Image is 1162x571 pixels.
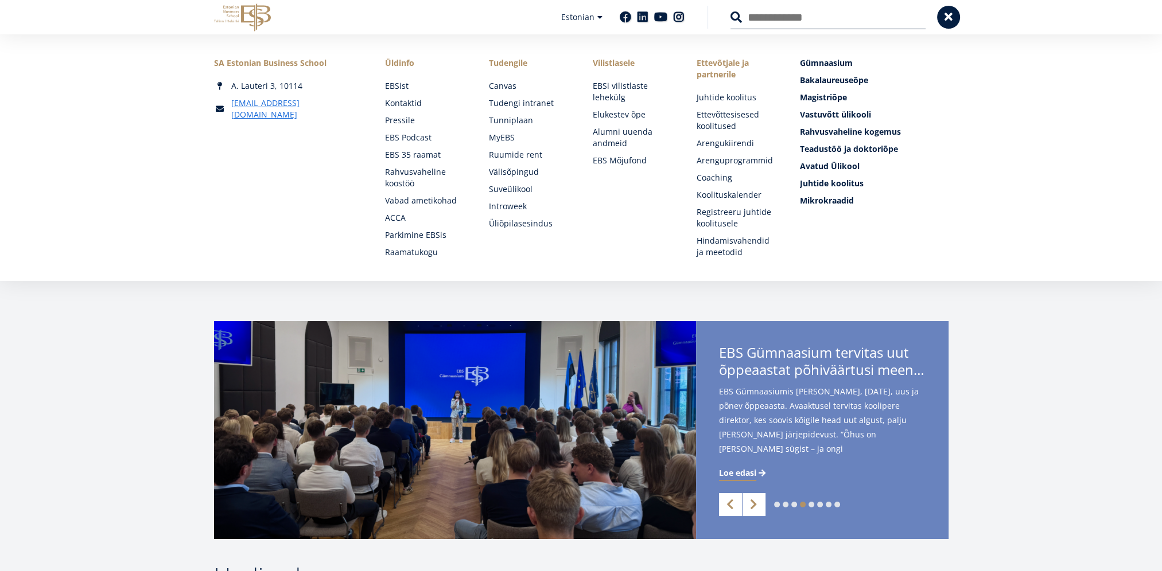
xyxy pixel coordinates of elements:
a: Introweek [489,201,570,212]
a: Juhtide koolitus [800,178,948,189]
a: EBS 35 raamat [385,149,466,161]
a: 8 [834,502,840,507]
a: Next [743,493,765,516]
a: 4 [800,502,806,507]
span: EBS Gümnaasium tervitas uut [719,344,926,382]
a: Arenguprogrammid [696,155,777,166]
a: Facebook [620,11,631,23]
div: SA Estonian Business School [214,57,362,69]
span: Vastuvõtt ülikooli [800,109,871,120]
a: 2 [783,502,788,507]
a: Loe edasi [719,467,768,479]
a: EBS Podcast [385,132,466,143]
a: 1 [774,502,780,507]
a: Vabad ametikohad [385,195,466,206]
a: Rahvusvaheline kogemus [800,126,948,138]
a: Ettevõttesisesed koolitused [696,109,777,132]
a: Tunniplaan [489,115,570,126]
span: Üldinfo [385,57,466,69]
img: a [214,321,696,539]
a: Mikrokraadid [800,195,948,206]
a: Arengukiirendi [696,138,777,149]
span: Juhtide koolitus [800,178,864,189]
span: EBS Gümnaasiumis [PERSON_NAME], [DATE], uus ja põnev õppeaasta. Avaaktusel tervitas koolipere dir... [719,384,926,474]
a: Elukestev õpe [592,109,673,120]
a: Instagram [673,11,685,23]
a: Hindamisvahendid ja meetodid [696,235,777,258]
span: Bakalaureuseõpe [800,75,868,85]
a: MyEBS [489,132,570,143]
a: EBSist [385,80,466,92]
span: Magistriõpe [800,92,847,103]
a: Ruumide rent [489,149,570,161]
a: Pressile [385,115,466,126]
span: Teadustöö ja doktoriõpe [800,143,898,154]
a: Rahvusvaheline koostöö [385,166,466,189]
a: Tudengi intranet [489,97,570,109]
a: Linkedin [637,11,648,23]
a: Registreeru juhtide koolitusele [696,206,777,229]
a: Avatud Ülikool [800,161,948,172]
span: Avatud Ülikool [800,161,860,171]
a: Üliõpilasesindus [489,218,570,229]
a: [EMAIL_ADDRESS][DOMAIN_NAME] [231,97,362,120]
a: ACCA [385,212,466,224]
a: Magistriõpe [800,92,948,103]
a: Suveülikool [489,183,570,195]
a: Juhtide koolitus [696,92,777,103]
a: 3 [791,502,797,507]
span: Vilistlasele [592,57,673,69]
a: Vastuvõtt ülikooli [800,109,948,120]
a: Canvas [489,80,570,92]
a: Raamatukogu [385,247,466,258]
span: Gümnaasium [800,57,853,68]
a: Youtube [654,11,667,23]
span: Ettevõtjale ja partnerile [696,57,777,80]
a: Parkimine EBSis [385,229,466,241]
a: Coaching [696,172,777,183]
a: 6 [817,502,823,507]
a: Gümnaasium [800,57,948,69]
a: Kontaktid [385,97,466,109]
span: Loe edasi [719,467,756,479]
div: A. Lauteri 3, 10114 [214,80,362,92]
a: EBS Mõjufond [592,155,673,166]
span: õppeaastat põhiväärtusi meenutades [719,361,926,378]
a: 5 [809,502,814,507]
span: Rahvusvaheline kogemus [800,126,901,137]
span: Mikrokraadid [800,195,854,206]
a: Previous [719,493,742,516]
a: Bakalaureuseõpe [800,75,948,86]
a: EBSi vilistlaste lehekülg [592,80,673,103]
a: Välisõpingud [489,166,570,178]
a: Alumni uuenda andmeid [592,126,673,149]
a: Teadustöö ja doktoriõpe [800,143,948,155]
a: 7 [826,502,831,507]
a: Koolituskalender [696,189,777,201]
a: Tudengile [489,57,570,69]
